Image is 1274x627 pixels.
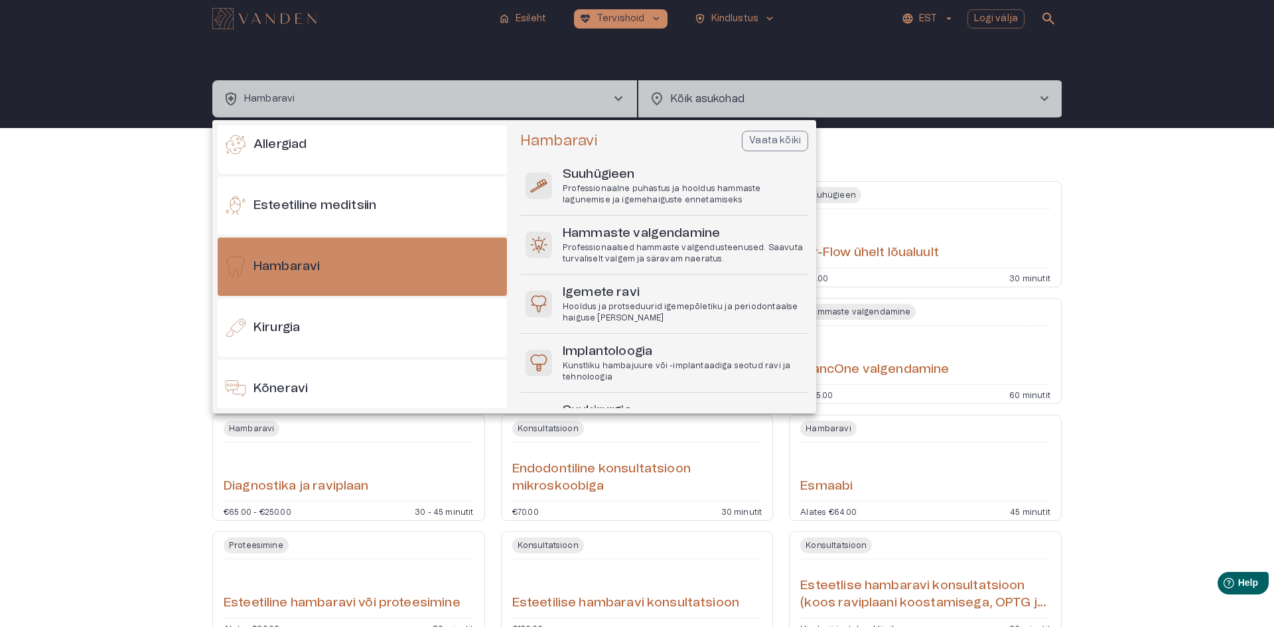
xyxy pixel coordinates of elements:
h6: Suuhügieen [563,166,803,184]
p: Vaata kõiki [749,134,801,148]
p: Hooldus ja protseduurid igemepõletiku ja periodontaalse haiguse [PERSON_NAME] [563,301,803,324]
h6: Esteetiline meditsiin [253,197,376,215]
h6: Igemete ravi [563,284,803,302]
button: Vaata kõiki [742,131,808,151]
p: Kunstliku hambajuure või -implantaadiga seotud ravi ja tehnoloogia [563,360,803,383]
h6: Implantoloogia [563,343,803,361]
h5: Hambaravi [520,131,598,151]
h6: Kõneravi [253,380,308,398]
p: Professionaalsed hammaste valgendusteenused. Saavuta turvaliselt valgem ja säravam naeratus. [563,242,803,265]
h6: Suukirurgia [563,402,803,420]
p: Professionaalne puhastus ja hooldus hammaste lagunemise ja igemehaiguste ennetamiseks [563,183,803,206]
h6: Hambaravi [253,258,320,276]
h6: Kirurgia [253,319,300,337]
iframe: Help widget launcher [1170,567,1274,604]
h6: Allergiad [253,136,307,154]
h6: Hammaste valgendamine [563,225,803,243]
